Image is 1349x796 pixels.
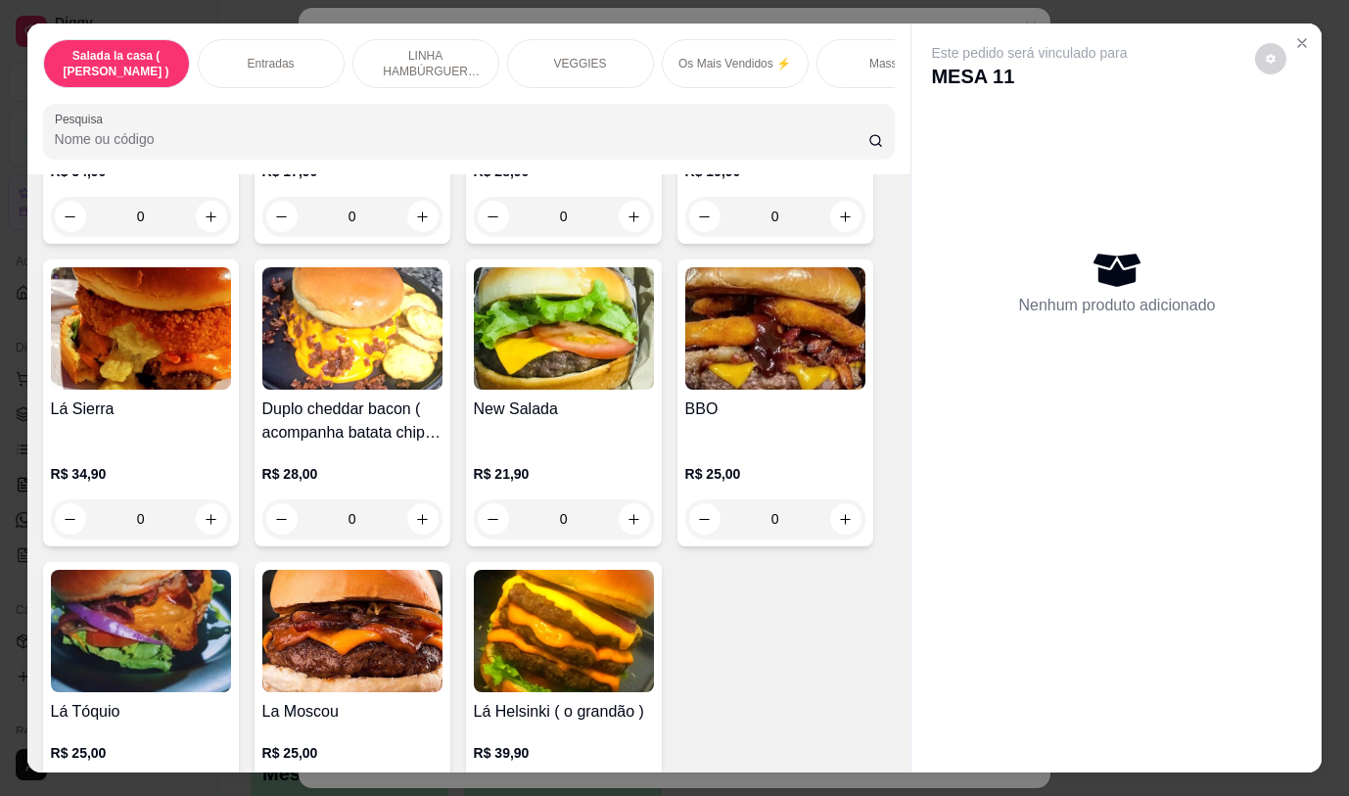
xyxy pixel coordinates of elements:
button: decrease-product-quantity [478,201,509,232]
p: R$ 34,90 [51,464,231,484]
img: product-image [51,267,231,390]
button: increase-product-quantity [619,201,650,232]
img: product-image [262,267,442,390]
h4: Lá Tóquio [51,700,231,724]
button: increase-product-quantity [830,201,861,232]
img: product-image [474,570,654,692]
p: R$ 25,00 [51,743,231,763]
h4: Duplo cheddar bacon ( acompanha batata chips ) [262,398,442,445]
p: Entradas [248,56,295,71]
button: decrease-product-quantity [1255,43,1286,74]
img: product-image [474,267,654,390]
img: product-image [685,267,865,390]
p: Massas [869,56,909,71]
img: product-image [51,570,231,692]
p: R$ 39,90 [474,743,654,763]
img: product-image [262,570,442,692]
p: Os Mais Vendidos ⚡️ [678,56,791,71]
p: R$ 28,00 [262,464,442,484]
h4: Lá Helsinki ( o grandão ) [474,700,654,724]
input: Pesquisa [55,129,868,149]
label: Pesquisa [55,111,110,127]
h4: Lá Sierra [51,398,231,421]
h4: BBO [685,398,865,421]
p: MESA 11 [931,63,1127,90]
h4: La Moscou [262,700,442,724]
button: decrease-product-quantity [689,201,721,232]
p: Este pedido será vinculado para [931,43,1127,63]
p: R$ 25,00 [262,743,442,763]
p: Salada la casa ( [PERSON_NAME] ) [60,48,173,79]
h4: New Salada [474,398,654,421]
button: Close [1286,27,1318,59]
p: VEGGIES [554,56,607,71]
p: R$ 25,00 [685,464,865,484]
p: R$ 21,90 [474,464,654,484]
p: LINHA HAMBÚRGUER ANGUS [369,48,483,79]
p: Nenhum produto adicionado [1018,294,1215,317]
